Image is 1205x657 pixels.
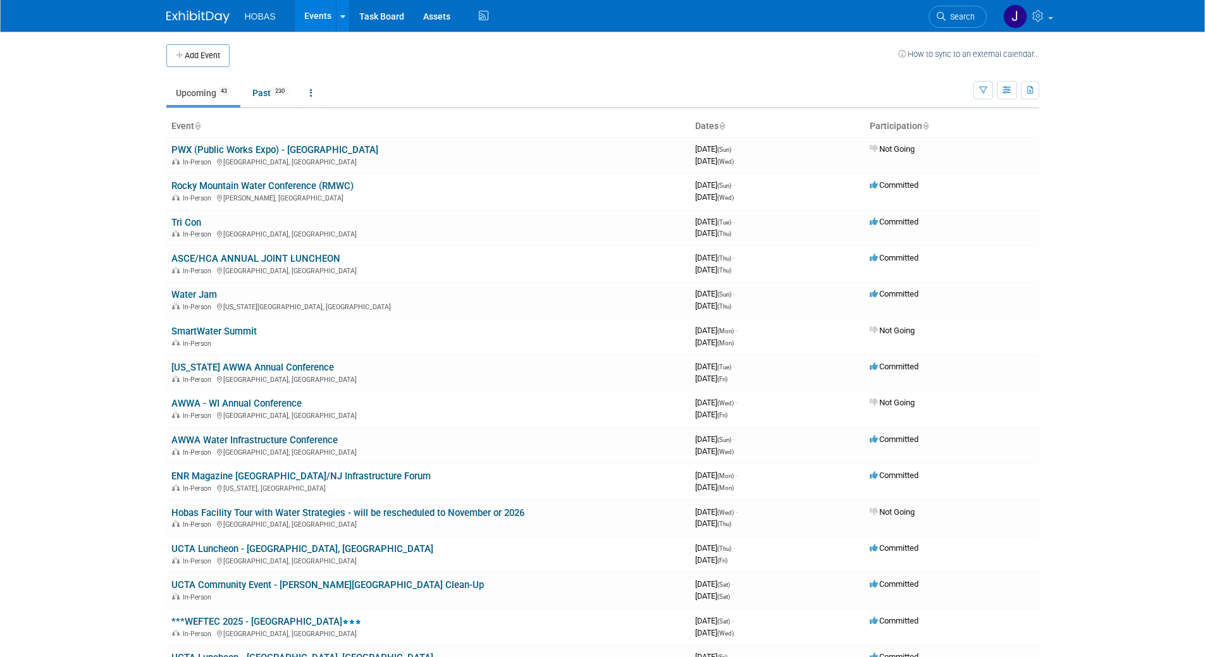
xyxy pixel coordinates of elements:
[166,11,230,23] img: ExhibitDay
[171,192,685,202] div: [PERSON_NAME], [GEOGRAPHIC_DATA]
[695,470,738,480] span: [DATE]
[171,470,431,482] a: ENR Magazine [GEOGRAPHIC_DATA]/NJ Infrastructure Forum
[171,374,685,384] div: [GEOGRAPHIC_DATA], [GEOGRAPHIC_DATA]
[733,289,735,298] span: -
[171,434,338,446] a: AWWA Water Infrastructure Conference
[695,301,731,310] span: [DATE]
[717,146,731,153] span: (Sun)
[736,507,738,517] span: -
[183,194,215,202] span: In-Person
[717,618,730,625] span: (Sat)
[695,555,727,565] span: [DATE]
[695,326,738,335] span: [DATE]
[717,472,734,479] span: (Mon)
[171,326,257,337] a: SmartWater Summit
[870,543,918,553] span: Committed
[171,144,378,156] a: PWX (Public Works Expo) - [GEOGRAPHIC_DATA]
[717,267,731,274] span: (Thu)
[695,591,730,601] span: [DATE]
[172,158,180,164] img: In-Person Event
[183,557,215,565] span: In-Person
[183,158,215,166] span: In-Person
[695,398,738,407] span: [DATE]
[172,267,180,273] img: In-Person Event
[245,11,276,21] span: HOBAS
[171,228,685,238] div: [GEOGRAPHIC_DATA], [GEOGRAPHIC_DATA]
[171,410,685,420] div: [GEOGRAPHIC_DATA], [GEOGRAPHIC_DATA]
[732,579,734,589] span: -
[870,507,915,517] span: Not Going
[717,448,734,455] span: (Wed)
[172,484,180,491] img: In-Person Event
[733,217,735,226] span: -
[695,519,731,528] span: [DATE]
[183,630,215,638] span: In-Person
[717,412,727,419] span: (Fri)
[183,340,215,348] span: In-Person
[717,630,734,637] span: (Wed)
[695,543,735,553] span: [DATE]
[172,340,180,346] img: In-Person Event
[717,303,731,310] span: (Thu)
[695,338,734,347] span: [DATE]
[171,446,685,457] div: [GEOGRAPHIC_DATA], [GEOGRAPHIC_DATA]
[717,328,734,335] span: (Mon)
[870,144,915,154] span: Not Going
[717,376,727,383] span: (Fri)
[171,543,433,555] a: UCTA Luncheon - [GEOGRAPHIC_DATA], [GEOGRAPHIC_DATA]
[870,579,918,589] span: Committed
[865,116,1039,137] th: Participation
[171,555,685,565] div: [GEOGRAPHIC_DATA], [GEOGRAPHIC_DATA]
[695,289,735,298] span: [DATE]
[736,326,738,335] span: -
[717,557,727,564] span: (Fri)
[717,400,734,407] span: (Wed)
[695,579,734,589] span: [DATE]
[217,87,231,96] span: 43
[870,434,918,444] span: Committed
[717,230,731,237] span: (Thu)
[171,362,334,373] a: [US_STATE] AWWA Annual Conference
[733,362,735,371] span: -
[171,301,685,311] div: [US_STATE][GEOGRAPHIC_DATA], [GEOGRAPHIC_DATA]
[898,49,1039,59] a: How to sync to an external calendar...
[695,265,731,274] span: [DATE]
[171,398,302,409] a: AWWA - WI Annual Conference
[717,593,730,600] span: (Sat)
[172,448,180,455] img: In-Person Event
[717,340,734,347] span: (Mon)
[172,557,180,563] img: In-Person Event
[695,362,735,371] span: [DATE]
[717,520,731,527] span: (Thu)
[717,182,731,189] span: (Sun)
[695,228,731,238] span: [DATE]
[695,217,735,226] span: [DATE]
[171,217,201,228] a: Tri Con
[183,520,215,529] span: In-Person
[717,436,731,443] span: (Sun)
[733,180,735,190] span: -
[171,180,354,192] a: Rocky Mountain Water Conference (RMWC)
[695,616,734,625] span: [DATE]
[695,374,727,383] span: [DATE]
[695,434,735,444] span: [DATE]
[717,484,734,491] span: (Mon)
[717,194,734,201] span: (Wed)
[172,630,180,636] img: In-Person Event
[717,219,731,226] span: (Tue)
[172,376,180,382] img: In-Person Event
[695,446,734,456] span: [DATE]
[183,412,215,420] span: In-Person
[243,81,298,105] a: Past230
[172,520,180,527] img: In-Person Event
[166,81,240,105] a: Upcoming43
[183,267,215,275] span: In-Person
[172,593,180,599] img: In-Person Event
[870,180,918,190] span: Committed
[717,291,731,298] span: (Sun)
[870,326,915,335] span: Not Going
[194,121,201,131] a: Sort by Event Name
[183,593,215,601] span: In-Person
[166,44,230,67] button: Add Event
[695,482,734,492] span: [DATE]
